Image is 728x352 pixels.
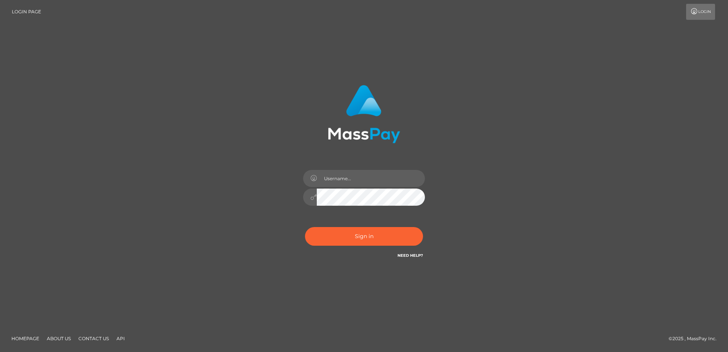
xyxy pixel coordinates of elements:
img: MassPay Login [328,85,400,143]
a: Login Page [12,4,41,20]
div: © 2025 , MassPay Inc. [669,334,722,343]
a: API [113,333,128,344]
a: Need Help? [398,253,423,258]
button: Sign in [305,227,423,246]
input: Username... [317,170,425,187]
a: About Us [44,333,74,344]
a: Contact Us [75,333,112,344]
a: Login [686,4,715,20]
a: Homepage [8,333,42,344]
